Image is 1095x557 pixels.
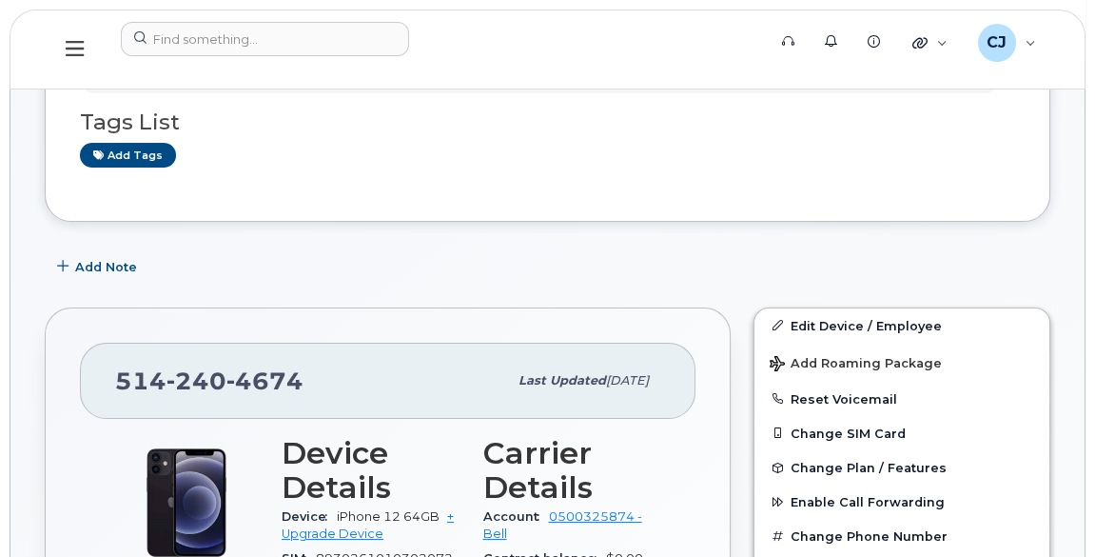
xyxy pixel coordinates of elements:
button: Change Plan / Features [754,450,1049,485]
span: Change Plan / Features [791,461,947,475]
a: Edit Device / Employee [754,308,1049,343]
span: Last updated [518,373,606,388]
span: 240 [166,367,226,395]
span: [DATE] [606,373,649,388]
span: Add Note [75,258,137,276]
span: Account [483,509,549,524]
h3: Carrier Details [483,436,662,505]
span: 4674 [226,367,303,395]
span: Add Roaming Package [770,356,942,374]
h3: Device Details [282,436,460,505]
span: iPhone 12 64GB [337,509,440,524]
span: Enable Call Forwarding [791,495,945,509]
span: CJ [987,31,1007,54]
a: Add tags [80,143,176,167]
button: Add Roaming Package [754,343,1049,382]
button: Enable Call Forwarding [754,485,1049,519]
button: Reset Voicemail [754,382,1049,416]
button: Add Note [45,250,153,285]
div: Quicklinks [899,24,961,62]
input: Find something... [121,22,409,56]
span: Device [282,509,337,524]
a: 0500325874 - Bell [483,509,642,541]
button: Change Phone Number [754,519,1049,553]
div: Clifford Joseph [965,24,1049,62]
h3: Tags List [80,110,1015,134]
button: Change SIM Card [754,416,1049,450]
span: 514 [115,367,303,395]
